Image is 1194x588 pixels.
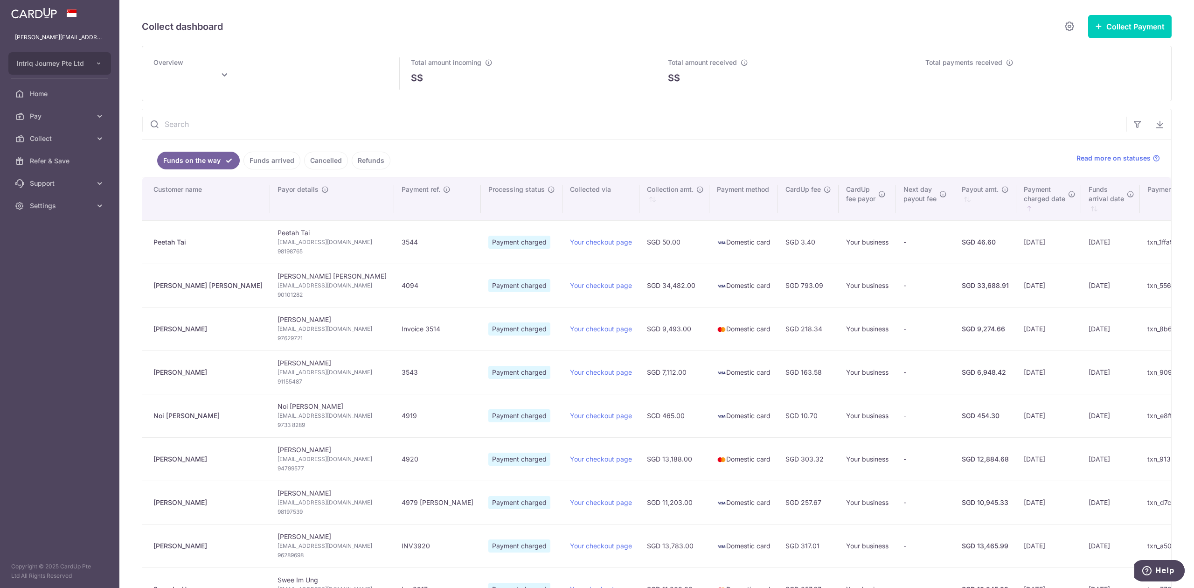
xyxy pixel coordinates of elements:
[1016,481,1081,524] td: [DATE]
[488,453,550,466] span: Payment charged
[21,7,40,15] span: Help
[962,541,1009,551] div: SGD 13,465.99
[717,281,726,291] img: visa-sm-192604c4577d2d35970c8ed26b86981c2741ebd56154ab54ad91a526f0f24972.png
[709,177,778,220] th: Payment method
[717,238,726,247] img: visa-sm-192604c4577d2d35970c8ed26b86981c2741ebd56154ab54ad91a526f0f24972.png
[394,481,481,524] td: 4979 [PERSON_NAME]
[717,412,726,421] img: visa-sm-192604c4577d2d35970c8ed26b86981c2741ebd56154ab54ad91a526f0f24972.png
[1081,307,1140,350] td: [DATE]
[562,177,639,220] th: Collected via
[896,307,954,350] td: -
[352,152,390,169] a: Refunds
[839,524,896,567] td: Your business
[570,542,632,550] a: Your checkout page
[839,437,896,481] td: Your business
[778,350,839,394] td: SGD 163.58
[896,394,954,437] td: -
[639,481,709,524] td: SGD 11,203.00
[709,220,778,264] td: Domestic card
[153,498,263,507] div: [PERSON_NAME]
[1081,350,1140,394] td: [DATE]
[153,281,263,290] div: [PERSON_NAME] [PERSON_NAME]
[488,279,550,292] span: Payment charged
[153,58,183,66] span: Overview
[639,177,709,220] th: Collection amt. : activate to sort column ascending
[481,177,562,220] th: Processing status
[962,238,1009,247] div: SGD 46.60
[1081,481,1140,524] td: [DATE]
[394,524,481,567] td: INV3920
[1081,220,1140,264] td: [DATE]
[896,481,954,524] td: -
[570,281,632,289] a: Your checkout page
[668,71,680,85] span: S$
[846,185,875,203] span: CardUp fee payor
[839,307,896,350] td: Your business
[394,220,481,264] td: 3544
[488,409,550,422] span: Payment charged
[270,437,394,481] td: [PERSON_NAME]
[1024,185,1065,203] span: Payment charged date
[709,481,778,524] td: Domestic card
[709,264,778,307] td: Domestic card
[896,350,954,394] td: -
[278,290,387,300] span: 90101282
[839,264,896,307] td: Your business
[30,156,91,166] span: Refer & Save
[30,89,91,98] span: Home
[778,307,839,350] td: SGD 218.34
[639,307,709,350] td: SGD 9,493.00
[1089,185,1124,203] span: Funds arrival date
[278,324,387,334] span: [EMAIL_ADDRESS][DOMAIN_NAME]
[270,394,394,437] td: Noi [PERSON_NAME]
[1016,524,1081,567] td: [DATE]
[925,58,1002,66] span: Total payments received
[962,411,1009,420] div: SGD 454.30
[1134,560,1185,583] iframe: Opens a widget where you can find more information
[394,437,481,481] td: 4920
[709,394,778,437] td: Domestic card
[278,368,387,377] span: [EMAIL_ADDRESS][DOMAIN_NAME]
[1016,264,1081,307] td: [DATE]
[270,264,394,307] td: [PERSON_NAME] [PERSON_NAME]
[778,394,839,437] td: SGD 10.70
[570,498,632,506] a: Your checkout page
[278,281,387,290] span: [EMAIL_ADDRESS][DOMAIN_NAME]
[278,541,387,551] span: [EMAIL_ADDRESS][DOMAIN_NAME]
[394,177,481,220] th: Payment ref.
[1081,264,1140,307] td: [DATE]
[639,437,709,481] td: SGD 13,188.00
[1081,177,1140,220] th: Fundsarrival date : activate to sort column ascending
[278,238,387,247] span: [EMAIL_ADDRESS][DOMAIN_NAME]
[1016,394,1081,437] td: [DATE]
[142,177,270,220] th: Customer name
[30,179,91,188] span: Support
[709,437,778,481] td: Domestic card
[778,264,839,307] td: SGD 793.09
[1081,524,1140,567] td: [DATE]
[153,455,263,464] div: [PERSON_NAME]
[304,152,348,169] a: Cancelled
[896,524,954,567] td: -
[278,498,387,507] span: [EMAIL_ADDRESS][DOMAIN_NAME]
[278,247,387,256] span: 98198765
[570,368,632,376] a: Your checkout page
[785,185,821,194] span: CardUp fee
[270,177,394,220] th: Payor details
[278,551,387,560] span: 96289698
[270,524,394,567] td: [PERSON_NAME]
[278,411,387,420] span: [EMAIL_ADDRESS][DOMAIN_NAME]
[896,220,954,264] td: -
[639,394,709,437] td: SGD 465.00
[153,238,263,247] div: Peetah Tai
[839,481,896,524] td: Your business
[270,307,394,350] td: [PERSON_NAME]
[903,185,937,203] span: Next day payout fee
[709,307,778,350] td: Domestic card
[278,334,387,343] span: 97629721
[488,496,550,509] span: Payment charged
[778,437,839,481] td: SGD 303.32
[839,177,896,220] th: CardUpfee payor
[778,177,839,220] th: CardUp fee
[839,350,896,394] td: Your business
